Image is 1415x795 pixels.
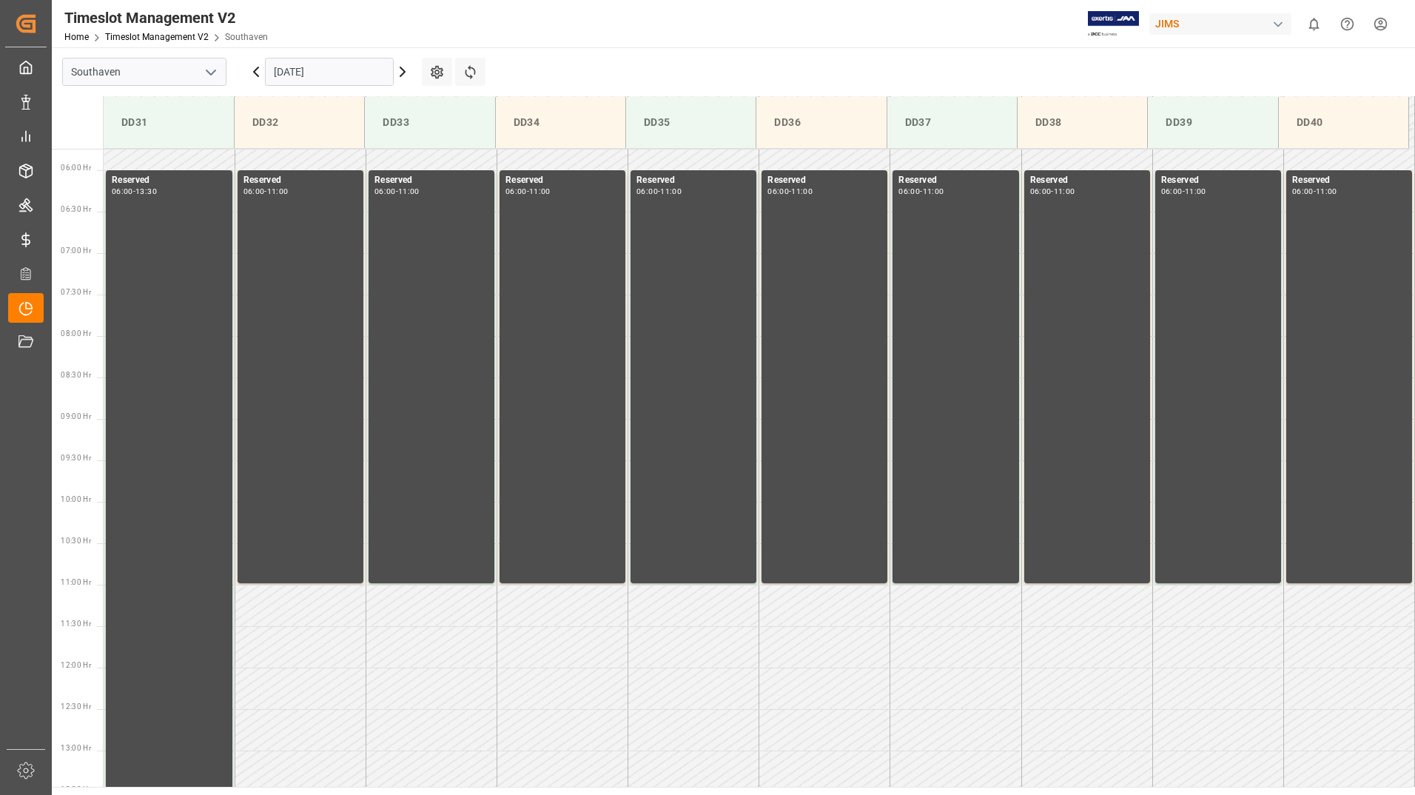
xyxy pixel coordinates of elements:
[61,205,91,213] span: 06:30 Hr
[791,188,813,195] div: 11:00
[374,188,396,195] div: 06:00
[768,109,874,136] div: DD36
[243,173,357,188] div: Reserved
[1316,188,1337,195] div: 11:00
[1161,188,1183,195] div: 06:00
[1314,188,1316,195] div: -
[61,246,91,255] span: 07:00 Hr
[636,173,750,188] div: Reserved
[377,109,483,136] div: DD33
[61,578,91,586] span: 11:00 Hr
[789,188,791,195] div: -
[508,109,614,136] div: DD34
[636,188,658,195] div: 06:00
[923,188,944,195] div: 11:00
[61,495,91,503] span: 10:00 Hr
[64,32,89,42] a: Home
[135,188,157,195] div: 13:30
[246,109,352,136] div: DD32
[505,188,527,195] div: 06:00
[527,188,529,195] div: -
[61,454,91,462] span: 09:30 Hr
[374,173,488,188] div: Reserved
[61,371,91,379] span: 08:30 Hr
[1030,188,1052,195] div: 06:00
[505,173,619,188] div: Reserved
[1029,109,1135,136] div: DD38
[767,173,881,188] div: Reserved
[1292,188,1314,195] div: 06:00
[1160,109,1266,136] div: DD39
[898,173,1012,188] div: Reserved
[767,188,789,195] div: 06:00
[1185,188,1206,195] div: 11:00
[115,109,222,136] div: DD31
[61,620,91,628] span: 11:30 Hr
[61,744,91,752] span: 13:00 Hr
[1054,188,1075,195] div: 11:00
[112,173,226,188] div: Reserved
[1161,173,1275,188] div: Reserved
[398,188,420,195] div: 11:00
[1149,10,1297,38] button: JIMS
[105,32,209,42] a: Timeslot Management V2
[264,188,266,195] div: -
[660,188,682,195] div: 11:00
[1297,7,1331,41] button: show 0 new notifications
[898,188,920,195] div: 06:00
[265,58,394,86] input: DD.MM.YYYY
[133,188,135,195] div: -
[61,702,91,711] span: 12:30 Hr
[658,188,660,195] div: -
[61,329,91,338] span: 08:00 Hr
[529,188,551,195] div: 11:00
[62,58,226,86] input: Type to search/select
[1030,173,1144,188] div: Reserved
[920,188,922,195] div: -
[199,61,221,84] button: open menu
[1292,173,1406,188] div: Reserved
[1051,188,1053,195] div: -
[899,109,1005,136] div: DD37
[61,288,91,296] span: 07:30 Hr
[1088,11,1139,37] img: Exertis%20JAM%20-%20Email%20Logo.jpg_1722504956.jpg
[1331,7,1364,41] button: Help Center
[243,188,265,195] div: 06:00
[64,7,268,29] div: Timeslot Management V2
[267,188,289,195] div: 11:00
[61,164,91,172] span: 06:00 Hr
[61,785,91,794] span: 13:30 Hr
[61,661,91,669] span: 12:00 Hr
[112,188,133,195] div: 06:00
[1149,13,1291,35] div: JIMS
[396,188,398,195] div: -
[61,537,91,545] span: 10:30 Hr
[638,109,744,136] div: DD35
[1291,109,1396,136] div: DD40
[61,412,91,420] span: 09:00 Hr
[1183,188,1185,195] div: -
